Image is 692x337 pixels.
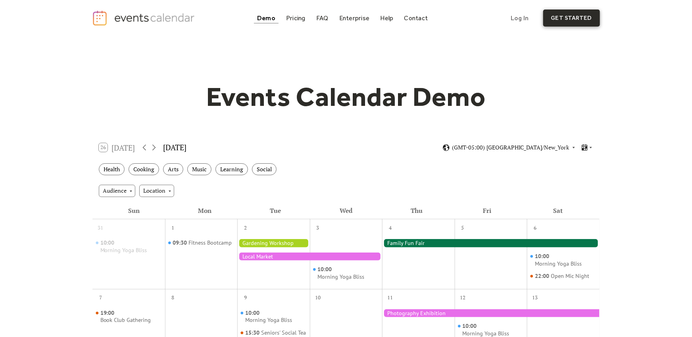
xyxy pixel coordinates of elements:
[283,13,309,23] a: Pricing
[194,80,498,113] h1: Events Calendar Demo
[254,13,279,23] a: Demo
[336,13,373,23] a: Enterprise
[543,10,600,27] a: get started
[92,10,197,26] a: home
[257,16,275,20] div: Demo
[401,13,431,23] a: Contact
[381,16,394,20] div: Help
[286,16,306,20] div: Pricing
[339,16,369,20] div: Enterprise
[503,10,536,27] a: Log In
[404,16,428,20] div: Contact
[316,16,329,20] div: FAQ
[377,13,397,23] a: Help
[313,13,332,23] a: FAQ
